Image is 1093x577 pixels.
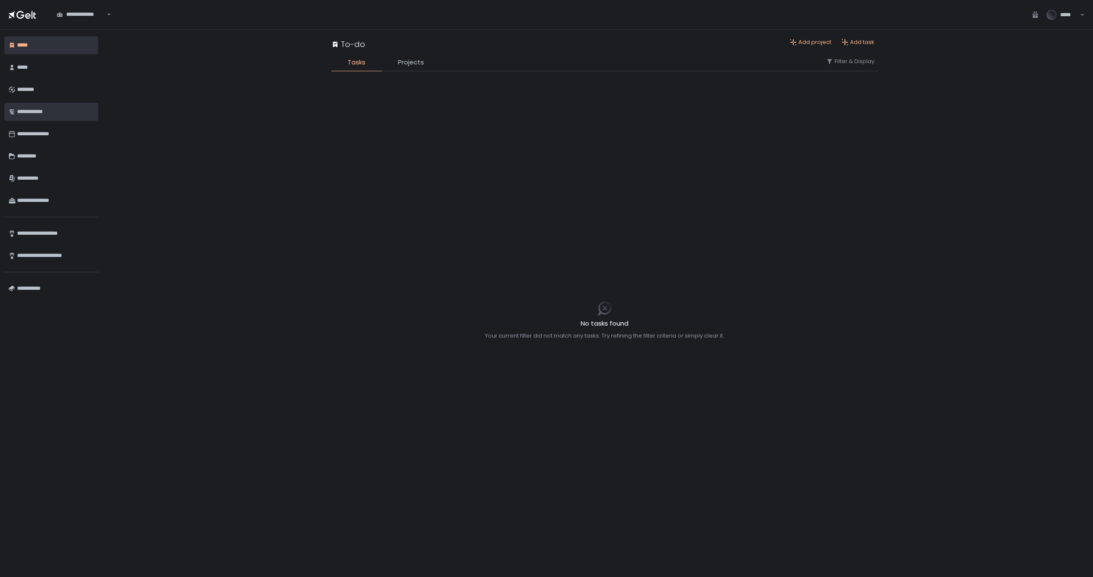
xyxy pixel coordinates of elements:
div: Search for option [51,6,111,23]
button: Filter & Display [826,58,874,65]
div: Your current filter did not match any tasks. Try refining the filter criteria or simply clear it. [485,332,724,340]
button: Add task [842,38,874,46]
h2: No tasks found [485,319,724,329]
input: Search for option [105,10,106,19]
span: Tasks [348,58,365,67]
span: Projects [398,58,424,67]
button: Add project [790,38,831,46]
div: To-do [331,38,365,50]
